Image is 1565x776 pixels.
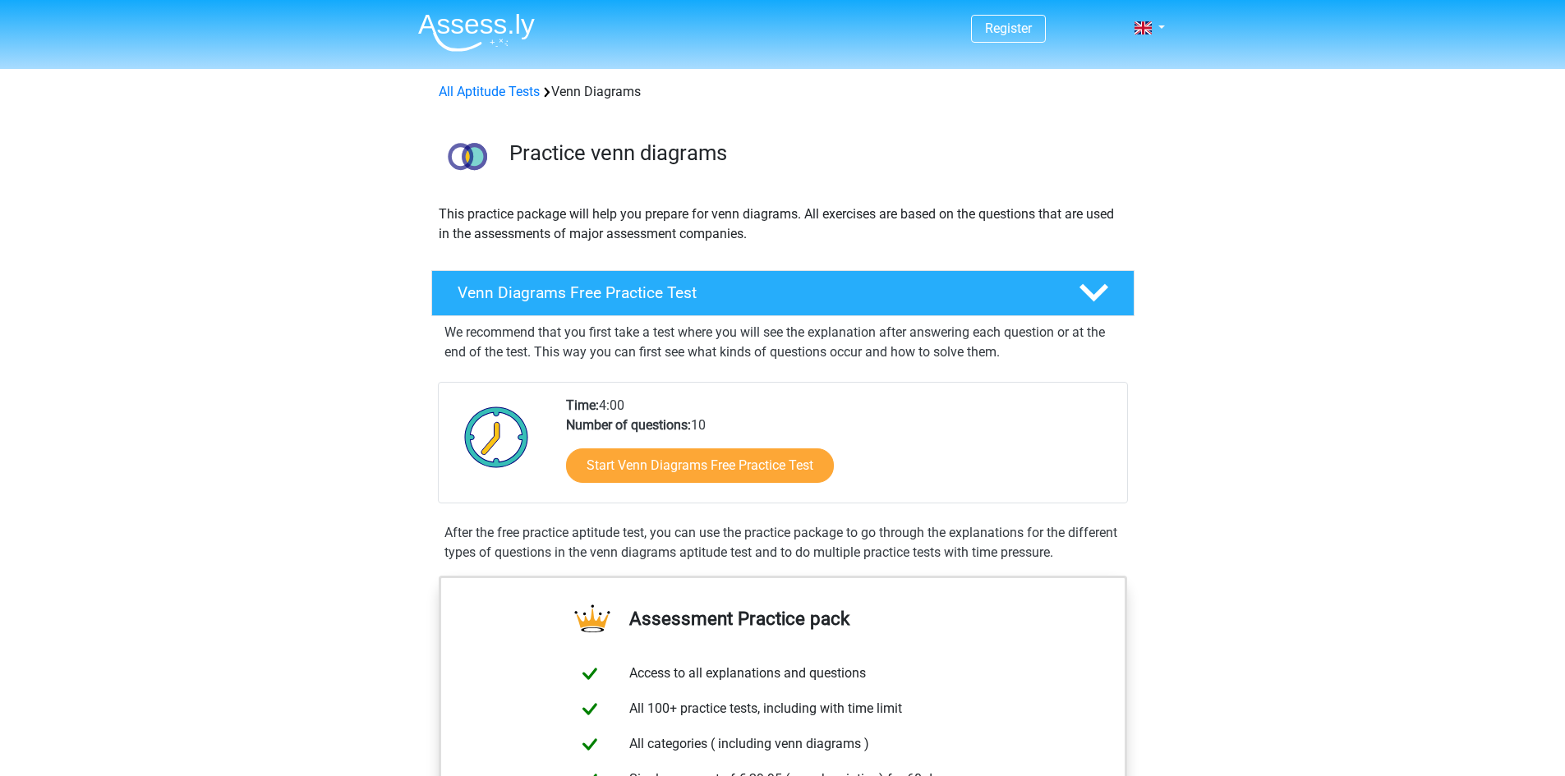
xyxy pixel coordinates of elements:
[566,397,599,413] b: Time:
[566,448,834,483] a: Start Venn Diagrams Free Practice Test
[458,283,1052,302] h4: Venn Diagrams Free Practice Test
[566,417,691,433] b: Number of questions:
[439,84,540,99] a: All Aptitude Tests
[439,204,1127,244] p: This practice package will help you prepare for venn diagrams. All exercises are based on the que...
[425,270,1141,316] a: Venn Diagrams Free Practice Test
[455,396,538,478] img: Clock
[554,396,1126,503] div: 4:00 10
[418,13,535,52] img: Assessly
[438,523,1128,562] div: After the free practice aptitude test, you can use the practice package to go through the explana...
[985,21,1032,36] a: Register
[432,82,1134,102] div: Venn Diagrams
[432,122,502,191] img: venn diagrams
[509,140,1121,166] h3: Practice venn diagrams
[444,323,1121,362] p: We recommend that you first take a test where you will see the explanation after answering each q...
